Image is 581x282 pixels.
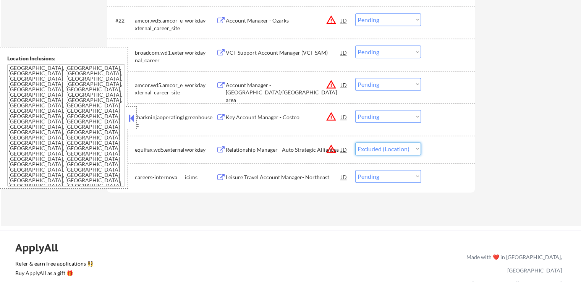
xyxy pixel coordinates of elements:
div: greenhouse [185,113,216,121]
div: JD [340,143,348,156]
div: amcor.wd5.amcor_external_career_site [135,81,185,96]
button: warning_amber [326,144,337,154]
div: JD [340,45,348,59]
div: Relationship Manager - Auto Strategic Alliances [226,146,341,154]
div: workday [185,17,216,24]
div: Buy ApplyAll as a gift 🎁 [15,271,92,276]
div: equifax.wd5.external [135,146,185,154]
div: #22 [115,17,129,24]
div: JD [340,170,348,184]
a: Refer & earn free applications 👯‍♀️ [15,261,307,269]
div: JD [340,13,348,27]
button: warning_amber [326,111,337,122]
div: Key Account Manager - Costco [226,113,341,121]
div: Account Manager - [GEOGRAPHIC_DATA]/[GEOGRAPHIC_DATA] area [226,81,341,104]
div: JD [340,78,348,92]
div: amcor.wd5.amcor_external_career_site [135,17,185,32]
button: warning_amber [326,15,337,25]
div: Location Inclusions: [7,55,125,62]
a: Buy ApplyAll as a gift 🎁 [15,269,92,279]
button: warning_amber [326,79,337,90]
div: Leisure Travel Account Manager- Northeast [226,173,341,181]
div: Account Manager - Ozarks [226,17,341,24]
div: workday [185,146,216,154]
div: VCF Support Account Manager (VCF SAM) [226,49,341,57]
div: JD [340,110,348,124]
div: Made with ❤️ in [GEOGRAPHIC_DATA], [GEOGRAPHIC_DATA] [463,250,562,277]
div: broadcom.wd1.external_career [135,49,185,64]
div: ApplyAll [15,241,67,254]
div: workday [185,81,216,89]
div: workday [185,49,216,57]
div: sharkninjaoperatingllc [135,113,185,128]
div: icims [185,173,216,181]
div: careers-internova [135,173,185,181]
